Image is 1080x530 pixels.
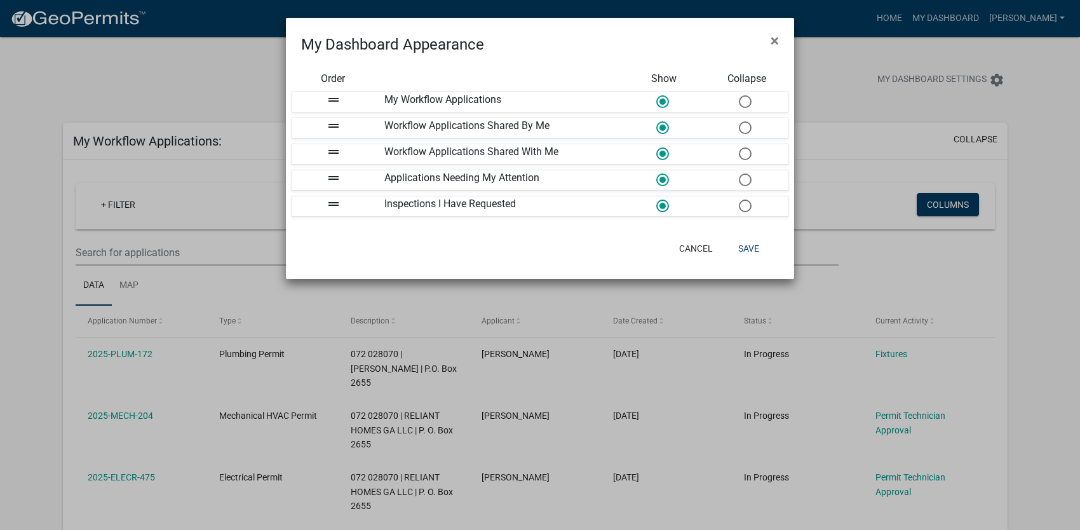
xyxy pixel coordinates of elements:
div: Workflow Applications Shared By Me [375,118,623,138]
button: Save [728,237,769,260]
button: Close [760,23,789,58]
div: Inspections I Have Requested [375,196,623,216]
button: Cancel [669,237,723,260]
div: Workflow Applications Shared With Me [375,144,623,164]
i: drag_handle [326,170,341,186]
div: My Workflow Applications [375,92,623,112]
h4: My Dashboard Appearance [301,33,484,56]
div: Collapse [706,71,788,86]
span: × [771,32,779,50]
i: drag_handle [326,118,341,133]
div: Order [292,71,374,86]
i: drag_handle [326,196,341,212]
i: drag_handle [326,92,341,107]
i: drag_handle [326,144,341,160]
div: Show [623,71,705,86]
div: Applications Needing My Attention [375,170,623,190]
